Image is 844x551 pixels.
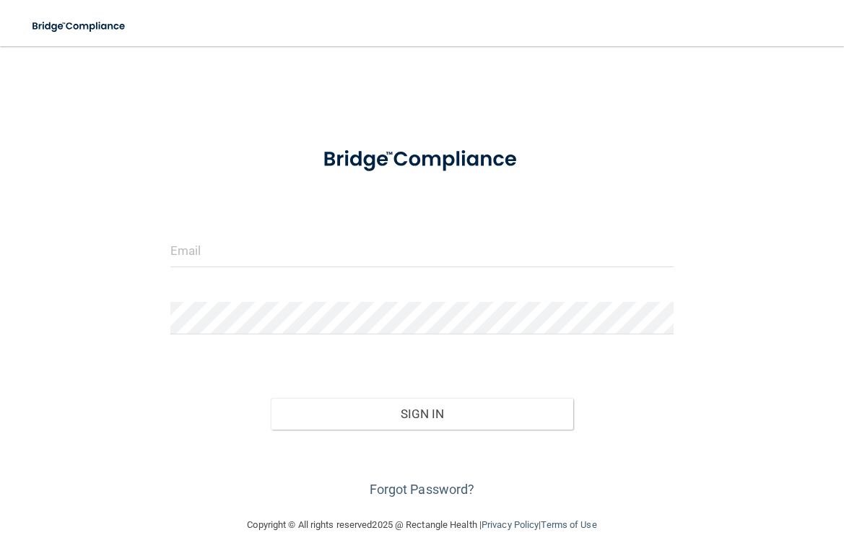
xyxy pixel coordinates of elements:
a: Terms of Use [541,519,596,530]
img: bridge_compliance_login_screen.278c3ca4.svg [22,12,137,41]
img: bridge_compliance_login_screen.278c3ca4.svg [302,133,542,186]
button: Sign In [271,398,573,430]
a: Forgot Password? [370,482,475,497]
input: Email [170,235,674,267]
a: Privacy Policy [482,519,539,530]
div: Copyright © All rights reserved 2025 @ Rectangle Health | | [159,502,686,548]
